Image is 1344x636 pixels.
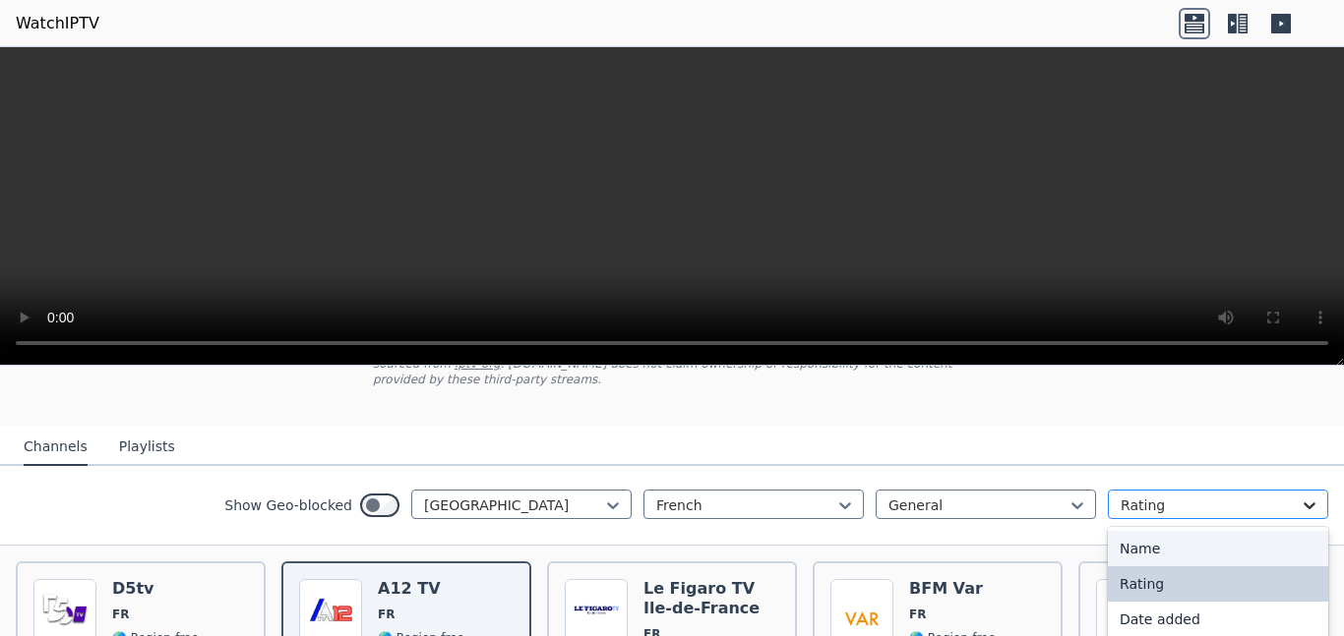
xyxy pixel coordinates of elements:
div: Rating [1108,566,1328,602]
a: WatchIPTV [16,12,99,35]
button: Channels [24,429,88,466]
label: Show Geo-blocked [224,495,352,515]
div: Name [1108,531,1328,566]
h6: D5tv [112,579,199,599]
span: FR [909,607,926,622]
h6: Le Figaro TV Ile-de-France [643,579,779,618]
h6: A12 TV [378,579,464,599]
button: Playlists [119,429,175,466]
a: iptv-org [455,357,501,371]
h6: BFM Var [909,579,996,599]
span: FR [378,607,395,622]
span: FR [112,607,129,622]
